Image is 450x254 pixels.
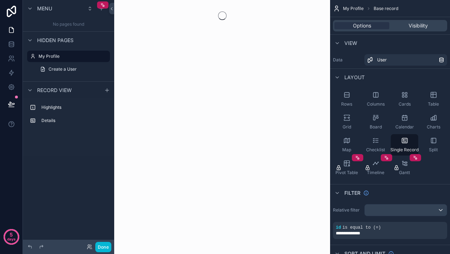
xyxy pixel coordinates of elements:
label: Highlights [41,105,107,110]
span: Split [429,147,438,153]
span: Board [370,124,382,130]
a: User [364,54,447,66]
button: Pivot Table [333,157,360,178]
button: Charts [420,111,447,133]
p: 5 [10,231,13,238]
span: Single Record [390,147,419,153]
span: My Profile [343,6,364,11]
span: Table [428,101,439,107]
span: Calendar [395,124,414,130]
button: Grid [333,111,360,133]
button: Gantt [391,157,418,178]
div: scrollable content [23,98,114,133]
button: Columns [362,88,389,110]
span: Hidden pages [37,37,74,44]
button: Rows [333,88,360,110]
button: Single Record [391,134,418,156]
label: Relative filter [333,207,361,213]
span: Charts [427,124,440,130]
p: days [7,234,16,244]
span: User [377,57,387,63]
span: is equal to (=) [342,225,381,230]
span: Checklist [366,147,385,153]
label: My Profile [39,54,106,59]
span: Base record [374,6,398,11]
span: Options [353,22,371,29]
button: Checklist [362,134,389,156]
span: id [336,225,341,230]
a: Create a User [36,63,110,75]
span: Visibility [409,22,428,29]
span: Record view [37,87,72,94]
span: Grid [343,124,351,130]
div: No pages found [23,17,114,31]
span: Layout [344,74,365,81]
span: Create a User [49,66,77,72]
span: Cards [399,101,411,107]
button: Split [420,134,447,156]
label: Data [333,57,361,63]
span: Menu [37,5,52,12]
a: My Profile [27,51,110,62]
button: Cards [391,88,418,110]
span: Columns [367,101,385,107]
span: Pivot Table [335,170,358,176]
span: Map [342,147,351,153]
button: Table [420,88,447,110]
span: Rows [341,101,352,107]
button: Done [95,242,111,252]
button: Map [333,134,360,156]
span: Gantt [399,170,410,176]
button: Timeline [362,157,389,178]
label: Details [41,118,107,123]
button: Board [362,111,389,133]
button: Calendar [391,111,418,133]
span: Filter [344,189,360,197]
span: View [344,40,357,47]
span: Timeline [367,170,384,176]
